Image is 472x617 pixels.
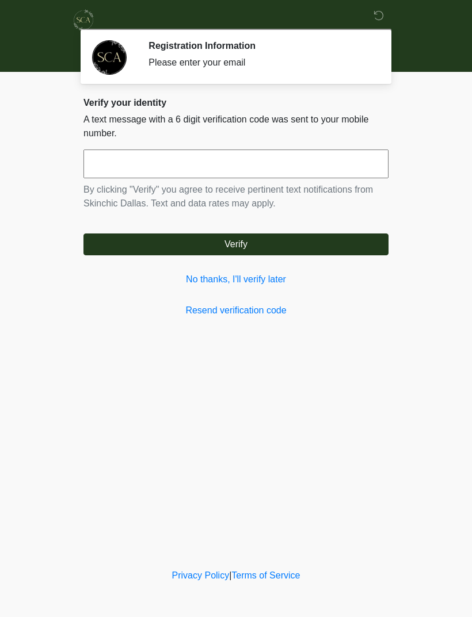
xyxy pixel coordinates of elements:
a: | [229,570,231,580]
h2: Registration Information [149,40,371,51]
p: By clicking "Verify" you agree to receive pertinent text notifications from Skinchic Dallas. Text... [83,183,389,210]
img: Agent Avatar [92,40,127,75]
a: Resend verification code [83,304,389,317]
img: Skinchic Dallas Logo [72,9,95,32]
a: Terms of Service [231,570,300,580]
h2: Verify your identity [83,97,389,108]
div: Please enter your email [149,56,371,70]
p: A text message with a 6 digit verification code was sent to your mobile number. [83,113,389,140]
a: Privacy Policy [172,570,230,580]
button: Verify [83,233,389,255]
a: No thanks, I'll verify later [83,273,389,286]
